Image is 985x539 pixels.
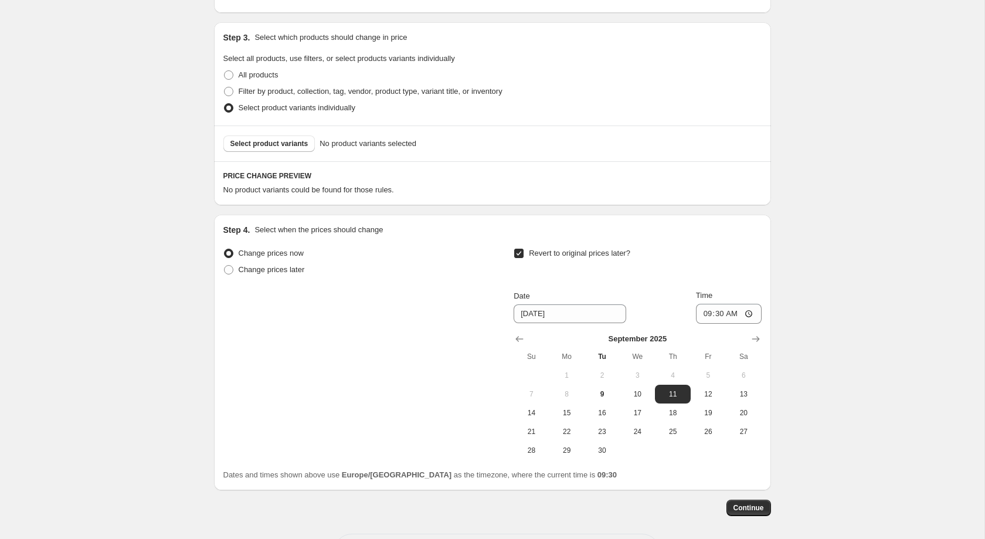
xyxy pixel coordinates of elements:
span: 18 [660,408,685,418]
button: Sunday September 7 2025 [514,385,549,404]
span: Continue [733,503,764,513]
button: Wednesday September 24 2025 [620,422,655,441]
button: Saturday September 27 2025 [726,422,761,441]
button: Sunday September 14 2025 [514,404,549,422]
span: 28 [518,446,544,455]
span: 14 [518,408,544,418]
span: 8 [554,389,580,399]
span: 27 [731,427,756,436]
span: 6 [731,371,756,380]
input: 12:00 [696,304,762,324]
span: 30 [589,446,615,455]
th: Friday [691,347,726,366]
button: Friday September 5 2025 [691,366,726,385]
b: Europe/[GEOGRAPHIC_DATA] [342,470,451,479]
span: We [624,352,650,361]
button: Saturday September 20 2025 [726,404,761,422]
button: Friday September 12 2025 [691,385,726,404]
span: Select all products, use filters, or select products variants individually [223,54,455,63]
button: Monday September 8 2025 [549,385,585,404]
p: Select when the prices should change [254,224,383,236]
button: Thursday September 25 2025 [655,422,690,441]
button: Show next month, October 2025 [748,331,764,347]
span: 4 [660,371,685,380]
span: No product variants could be found for those rules. [223,185,394,194]
span: Change prices now [239,249,304,257]
button: Tuesday September 23 2025 [585,422,620,441]
button: Select product variants [223,135,315,152]
button: Monday September 1 2025 [549,366,585,385]
button: Monday September 29 2025 [549,441,585,460]
span: Th [660,352,685,361]
th: Saturday [726,347,761,366]
button: Thursday September 18 2025 [655,404,690,422]
span: No product variants selected [320,138,416,150]
span: Time [696,291,712,300]
span: Select product variants individually [239,103,355,112]
span: 5 [695,371,721,380]
th: Wednesday [620,347,655,366]
button: Thursday September 11 2025 [655,385,690,404]
span: 2 [589,371,615,380]
span: Date [514,291,529,300]
span: 7 [518,389,544,399]
span: 19 [695,408,721,418]
span: 25 [660,427,685,436]
b: 09:30 [597,470,617,479]
span: 23 [589,427,615,436]
span: Su [518,352,544,361]
span: 11 [660,389,685,399]
th: Monday [549,347,585,366]
span: Select product variants [230,139,308,148]
button: Saturday September 13 2025 [726,385,761,404]
span: Fr [695,352,721,361]
span: 9 [589,389,615,399]
h2: Step 4. [223,224,250,236]
span: 10 [624,389,650,399]
span: 29 [554,446,580,455]
span: 22 [554,427,580,436]
span: Mo [554,352,580,361]
span: 21 [518,427,544,436]
button: Thursday September 4 2025 [655,366,690,385]
span: Sa [731,352,756,361]
button: Sunday September 21 2025 [514,422,549,441]
span: Dates and times shown above use as the timezone, where the current time is [223,470,617,479]
span: 26 [695,427,721,436]
span: 16 [589,408,615,418]
span: 3 [624,371,650,380]
h2: Step 3. [223,32,250,43]
button: Monday September 22 2025 [549,422,585,441]
span: 20 [731,408,756,418]
button: Today Tuesday September 9 2025 [585,385,620,404]
button: Saturday September 6 2025 [726,366,761,385]
button: Wednesday September 17 2025 [620,404,655,422]
span: 1 [554,371,580,380]
span: Revert to original prices later? [529,249,630,257]
span: Filter by product, collection, tag, vendor, product type, variant title, or inventory [239,87,502,96]
button: Monday September 15 2025 [549,404,585,422]
button: Tuesday September 2 2025 [585,366,620,385]
button: Show previous month, August 2025 [511,331,528,347]
button: Wednesday September 3 2025 [620,366,655,385]
th: Sunday [514,347,549,366]
p: Select which products should change in price [254,32,407,43]
button: Friday September 26 2025 [691,422,726,441]
span: 13 [731,389,756,399]
button: Continue [726,500,771,516]
button: Sunday September 28 2025 [514,441,549,460]
button: Tuesday September 30 2025 [585,441,620,460]
button: Wednesday September 10 2025 [620,385,655,404]
span: 12 [695,389,721,399]
button: Friday September 19 2025 [691,404,726,422]
span: 17 [624,408,650,418]
h6: PRICE CHANGE PREVIEW [223,171,762,181]
input: 9/9/2025 [514,304,626,323]
th: Thursday [655,347,690,366]
button: Tuesday September 16 2025 [585,404,620,422]
th: Tuesday [585,347,620,366]
span: Tu [589,352,615,361]
span: 15 [554,408,580,418]
span: 24 [624,427,650,436]
span: All products [239,70,278,79]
